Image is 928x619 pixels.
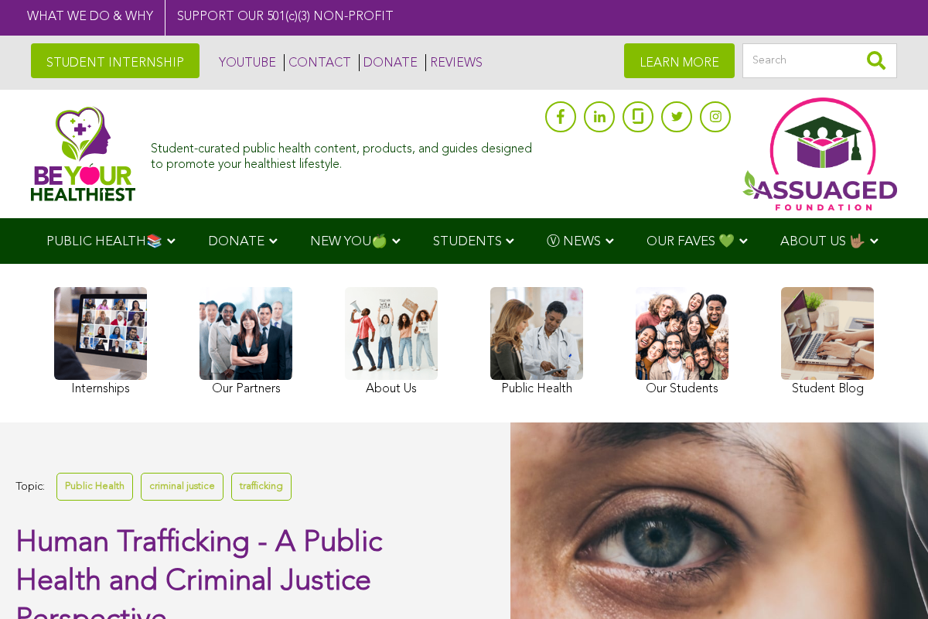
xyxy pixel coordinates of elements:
[851,545,928,619] iframe: Chat Widget
[215,54,276,71] a: YOUTUBE
[780,235,865,248] span: ABOUT US 🤟🏽
[647,235,735,248] span: OUR FAVES 💚
[46,235,162,248] span: PUBLIC HEALTH📚
[310,235,387,248] span: NEW YOU🍏
[141,473,223,500] a: criminal justice
[633,108,643,124] img: glassdoor
[208,235,264,248] span: DONATE
[425,54,483,71] a: REVIEWS
[23,218,905,264] div: Navigation Menu
[56,473,133,500] a: Public Health
[284,54,351,71] a: CONTACT
[433,235,502,248] span: STUDENTS
[231,473,292,500] a: trafficking
[624,43,735,78] a: LEARN MORE
[31,106,135,201] img: Assuaged
[31,43,200,78] a: STUDENT INTERNSHIP
[359,54,418,71] a: DONATE
[742,97,897,210] img: Assuaged App
[742,43,897,78] input: Search
[151,135,537,172] div: Student-curated public health content, products, and guides designed to promote your healthiest l...
[547,235,601,248] span: Ⓥ NEWS
[15,477,45,498] span: Topic:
